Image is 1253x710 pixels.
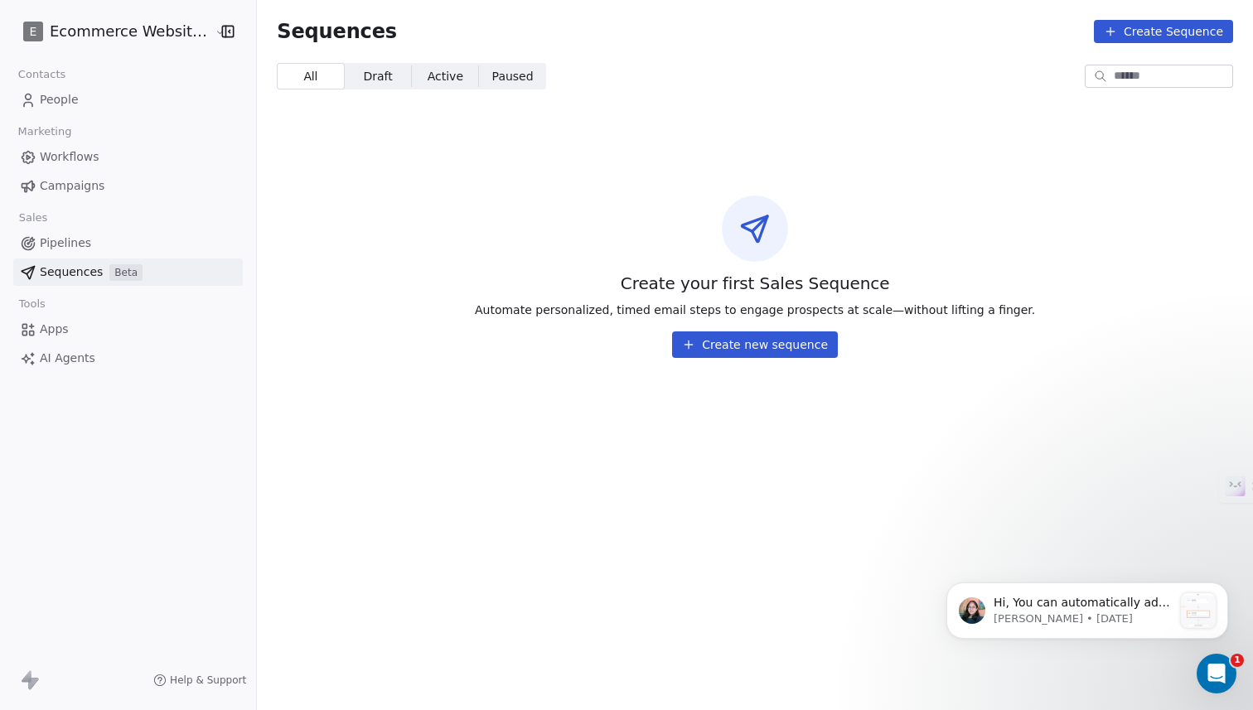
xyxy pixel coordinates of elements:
button: EEcommerce Website Builder [20,17,203,46]
span: Apps [40,321,69,338]
span: Create your first Sales Sequence [621,272,890,295]
button: Create new sequence [672,331,838,358]
span: Active [428,68,463,85]
span: Sales [12,205,55,230]
span: 1 [1231,654,1244,667]
span: E [30,23,37,40]
span: Workflows [40,148,99,166]
span: Paused [492,68,534,85]
button: Create Sequence [1094,20,1233,43]
a: Campaigns [13,172,243,200]
span: Campaigns [40,177,104,195]
span: Draft [363,68,392,85]
a: People [13,86,243,114]
span: Marketing [11,119,79,144]
a: AI Agents [13,345,243,372]
span: AI Agents [40,350,95,367]
a: Help & Support [153,674,246,687]
span: Beta [109,264,143,281]
a: Workflows [13,143,243,171]
span: People [40,91,79,109]
span: Ecommerce Website Builder [50,21,210,42]
span: Contacts [11,62,73,87]
iframe: Intercom live chat [1197,654,1236,693]
span: Automate personalized, timed email steps to engage prospects at scale—without lifting a finger. [475,302,1035,318]
a: SequencesBeta [13,258,243,286]
span: Tools [12,292,52,316]
span: Help & Support [170,674,246,687]
a: Apps [13,316,243,343]
span: Sequences [40,263,103,281]
iframe: Intercom notifications message [922,549,1253,665]
span: Sequences [277,20,397,43]
span: Pipelines [40,234,91,252]
a: Pipelines [13,229,243,257]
